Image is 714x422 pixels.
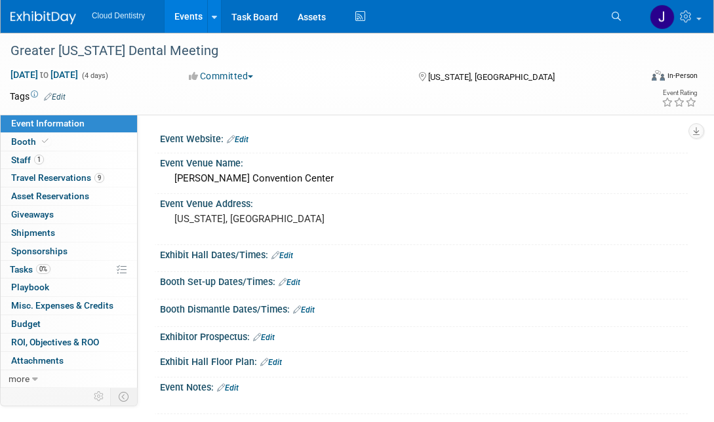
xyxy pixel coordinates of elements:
span: Cloud Dentistry [92,11,145,20]
div: Exhibitor Prospectus: [160,327,688,344]
div: Event Venue Name: [160,153,688,170]
div: [PERSON_NAME] Convention Center [170,168,678,189]
button: Committed [184,69,258,83]
div: Event Rating [662,90,697,96]
a: Playbook [1,278,137,296]
span: Asset Reservations [11,191,89,201]
a: Attachments [1,352,137,370]
span: Tasks [10,264,50,275]
div: In-Person [667,71,698,81]
span: 1 [34,155,44,164]
a: Travel Reservations9 [1,169,137,187]
div: Booth Dismantle Dates/Times: [160,299,688,316]
div: Event Format [591,68,698,88]
div: Event Venue Address: [160,194,688,210]
a: Edit [279,278,300,287]
div: Exhibit Hall Dates/Times: [160,245,688,262]
span: (4 days) [81,71,108,80]
a: Staff1 [1,151,137,169]
td: Toggle Event Tabs [111,388,138,405]
span: Booth [11,136,51,147]
span: Travel Reservations [11,172,104,183]
div: Event Website: [160,129,688,146]
pre: [US_STATE], [GEOGRAPHIC_DATA] [174,213,365,225]
a: Edit [217,383,239,393]
a: Event Information [1,115,137,132]
a: Edit [253,333,275,342]
span: Sponsorships [11,246,68,256]
a: Edit [44,92,66,102]
span: ROI, Objectives & ROO [11,337,99,347]
div: Exhibit Hall Floor Plan: [160,352,688,369]
i: Booth reservation complete [42,138,49,145]
a: Tasks0% [1,261,137,278]
span: 9 [94,173,104,183]
a: Budget [1,315,137,333]
img: ExhibitDay [10,11,76,24]
span: Staff [11,155,44,165]
div: Event Notes: [160,377,688,394]
span: Shipments [11,227,55,238]
a: ROI, Objectives & ROO [1,334,137,351]
span: more [9,374,30,384]
a: Edit [227,135,248,144]
a: Edit [293,305,315,315]
a: more [1,370,137,388]
span: Giveaways [11,209,54,220]
td: Personalize Event Tab Strip [88,388,111,405]
span: Attachments [11,355,64,366]
span: [DATE] [DATE] [10,69,79,81]
a: Asset Reservations [1,187,137,205]
img: Format-Inperson.png [652,70,665,81]
span: Misc. Expenses & Credits [11,300,113,311]
span: [US_STATE], [GEOGRAPHIC_DATA] [428,72,555,82]
div: Greater [US_STATE] Dental Meeting [6,39,629,63]
a: Misc. Expenses & Credits [1,297,137,315]
a: Edit [260,358,282,367]
a: Giveaways [1,206,137,223]
span: Event Information [11,118,85,128]
span: Playbook [11,282,49,292]
div: Booth Set-up Dates/Times: [160,272,688,289]
a: Booth [1,133,137,151]
a: Edit [271,251,293,260]
a: Sponsorships [1,242,137,260]
img: Jessica Estrada [650,5,675,29]
td: Tags [10,90,66,103]
span: 0% [36,264,50,274]
a: Shipments [1,224,137,242]
span: to [38,69,50,80]
span: Budget [11,318,41,329]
